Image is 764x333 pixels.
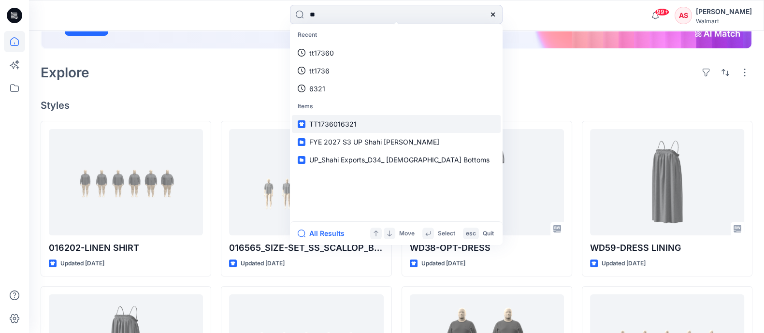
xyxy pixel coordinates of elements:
h4: Styles [41,100,752,111]
span: UP_Shahi Exports_D34_ [DEMOGRAPHIC_DATA] Bottoms [309,156,490,164]
a: WD59-DRESS LINING [590,129,744,235]
p: tt1736 [309,66,330,76]
a: TT1736016321 [292,115,501,133]
div: AS [675,7,692,24]
p: 016565_SIZE-SET_SS_SCALLOP_BUTTON_DOWN [229,241,383,255]
p: WD59-DRESS LINING [590,241,744,255]
span: FYE 2027 S3 UP Shahi [PERSON_NAME] [309,138,439,146]
p: Updated [DATE] [60,259,104,269]
p: Move [399,229,415,239]
p: esc [466,229,476,239]
a: 016565_SIZE-SET_SS_SCALLOP_BUTTON_DOWN [229,129,383,235]
p: tt17360 [309,48,334,58]
p: 6321 [309,84,325,94]
h2: Explore [41,65,89,80]
p: Items [292,98,501,116]
p: WD38-OPT-DRESS [410,241,564,255]
span: TT1736016321 [309,120,357,128]
div: Walmart [696,17,752,25]
button: All Results [298,228,351,239]
p: Select [438,229,455,239]
p: Quit [483,229,494,239]
a: 6321 [292,80,501,98]
p: 016202-LINEN SHIRT [49,241,203,255]
a: tt1736 [292,62,501,80]
a: FYE 2027 S3 UP Shahi [PERSON_NAME] [292,133,501,151]
a: 016202-LINEN SHIRT [49,129,203,235]
a: UP_Shahi Exports_D34_ [DEMOGRAPHIC_DATA] Bottoms [292,151,501,169]
p: Updated [DATE] [241,259,285,269]
p: Updated [DATE] [421,259,465,269]
div: [PERSON_NAME] [696,6,752,17]
p: Recent [292,26,501,44]
span: 99+ [655,8,669,16]
a: tt17360 [292,44,501,62]
p: Updated [DATE] [602,259,646,269]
